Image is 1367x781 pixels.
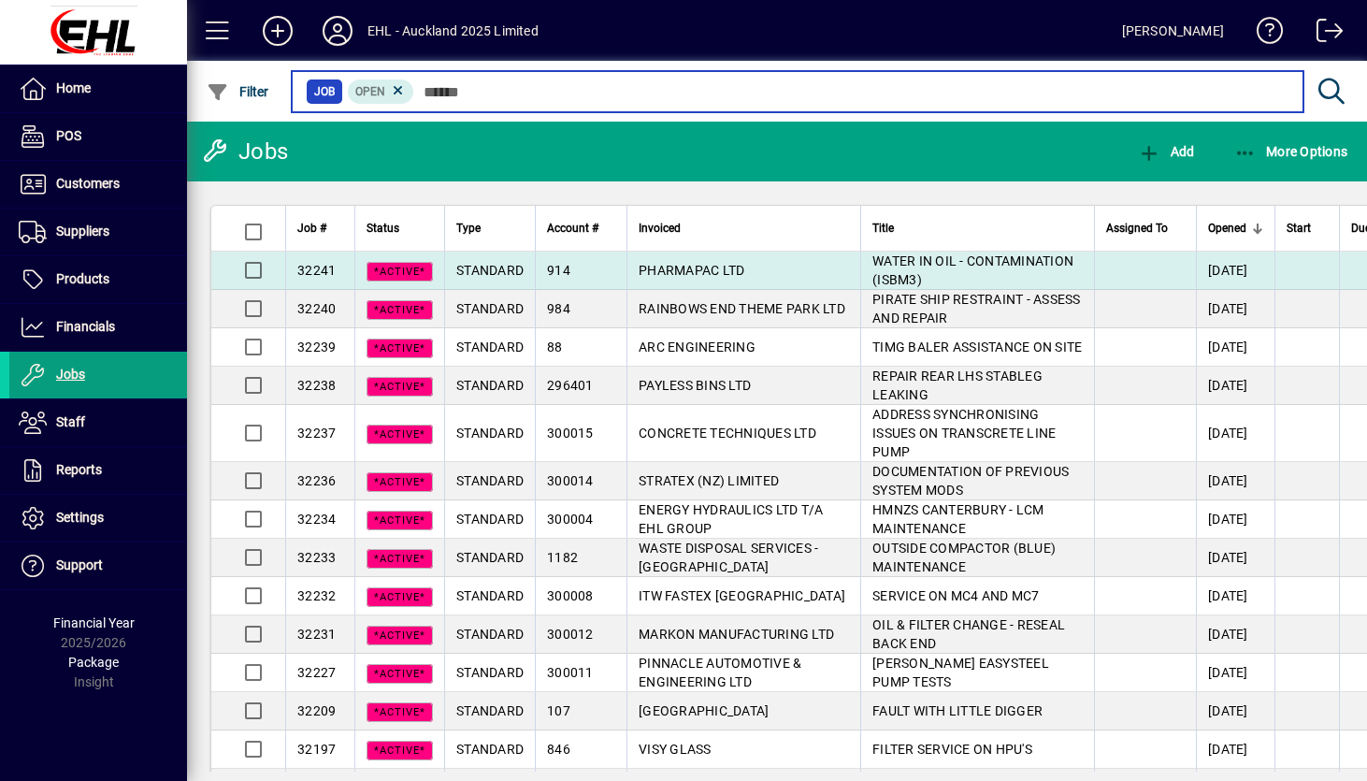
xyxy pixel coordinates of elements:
td: [DATE] [1196,615,1274,654]
a: POS [9,113,187,160]
span: ENERGY HYDRAULICS LTD T/A EHL GROUP [639,502,823,536]
span: TIMG BALER ASSISTANCE ON SITE [872,340,1082,354]
span: Invoiced [639,218,681,239]
a: Customers [9,161,187,208]
span: POS [56,128,81,143]
div: EHL - Auckland 2025 Limited [367,16,539,46]
span: Type [456,218,481,239]
span: 88 [547,340,563,354]
button: Add [248,14,308,48]
span: 300004 [547,512,594,527]
div: Invoiced [639,218,849,239]
td: [DATE] [1196,654,1274,692]
span: 300011 [547,665,594,680]
span: 32240 [297,301,336,316]
span: Status [367,218,399,239]
span: Staff [56,414,85,429]
span: 32197 [297,742,336,757]
span: DOCUMENTATION OF PREVIOUS SYSTEM MODS [872,464,1069,498]
td: [DATE] [1196,539,1274,577]
td: [DATE] [1196,462,1274,500]
button: Add [1133,135,1199,168]
span: More Options [1234,144,1348,159]
span: STANDARD [456,550,524,565]
span: PIRATE SHIP RESTRAINT - ASSESS AND REPAIR [872,292,1081,325]
mat-chip: Open Status: Open [348,80,414,104]
span: Financials [56,319,115,334]
span: Jobs [56,367,85,382]
span: 32239 [297,340,336,354]
span: 914 [547,263,570,278]
span: ARC ENGINEERING [639,340,755,354]
span: OIL & FILTER CHANGE - RESEAL BACK END [872,617,1065,651]
span: 846 [547,742,570,757]
span: FAULT WITH LITTLE DIGGER [872,703,1043,718]
span: HMNZS CANTERBURY - LCM MAINTENANCE [872,502,1044,536]
button: More Options [1230,135,1353,168]
span: STANDARD [456,340,524,354]
span: STANDARD [456,378,524,393]
span: Start [1287,218,1311,239]
a: Reports [9,447,187,494]
button: Filter [202,75,274,108]
span: 32236 [297,473,336,488]
span: RAINBOWS END THEME PARK LTD [639,301,845,316]
span: 32241 [297,263,336,278]
span: 300014 [547,473,594,488]
span: Customers [56,176,120,191]
span: 32238 [297,378,336,393]
span: FILTER SERVICE ON HPU'S [872,742,1032,757]
span: CONCRETE TECHNIQUES LTD [639,426,816,441]
span: ADDRESS SYNCHRONISING ISSUES ON TRANSCRETE LINE PUMP [872,407,1056,459]
td: [DATE] [1196,500,1274,539]
td: [DATE] [1196,692,1274,730]
span: STANDARD [456,301,524,316]
a: Staff [9,399,187,446]
a: Knowledge Base [1243,4,1284,65]
a: Home [9,65,187,112]
span: Opened [1208,218,1246,239]
td: [DATE] [1196,730,1274,769]
span: STANDARD [456,627,524,642]
span: STRATEX (NZ) LIMITED [639,473,779,488]
span: [PERSON_NAME] EASYSTEEL PUMP TESTS [872,656,1049,689]
span: Financial Year [53,615,135,630]
span: Assigned To [1106,218,1168,239]
a: Settings [9,495,187,542]
span: [GEOGRAPHIC_DATA] [639,703,769,718]
span: STANDARD [456,588,524,603]
span: 32231 [297,627,336,642]
span: Open [355,85,385,98]
span: 300015 [547,426,594,441]
div: Job # [297,218,343,239]
span: STANDARD [456,665,524,680]
div: Start [1287,218,1328,239]
span: 296401 [547,378,594,393]
a: Suppliers [9,209,187,255]
span: Reports [56,462,102,477]
span: PINNACLE AUTOMOTIVE & ENGINEERING LTD [639,656,801,689]
div: Opened [1208,218,1263,239]
span: 32237 [297,426,336,441]
a: Logout [1302,4,1344,65]
td: [DATE] [1196,577,1274,615]
td: [DATE] [1196,405,1274,462]
span: Filter [207,84,269,99]
span: PHARMAPAC LTD [639,263,744,278]
span: Support [56,557,103,572]
span: STANDARD [456,703,524,718]
span: Job # [297,218,326,239]
span: Products [56,271,109,286]
button: Profile [308,14,367,48]
span: MARKON MANUFACTURING LTD [639,627,834,642]
span: Settings [56,510,104,525]
div: Assigned To [1106,218,1185,239]
span: 984 [547,301,570,316]
span: Package [68,655,119,670]
div: [PERSON_NAME] [1122,16,1224,46]
a: Financials [9,304,187,351]
span: Suppliers [56,224,109,239]
span: 32233 [297,550,336,565]
span: STANDARD [456,426,524,441]
td: [DATE] [1196,367,1274,405]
